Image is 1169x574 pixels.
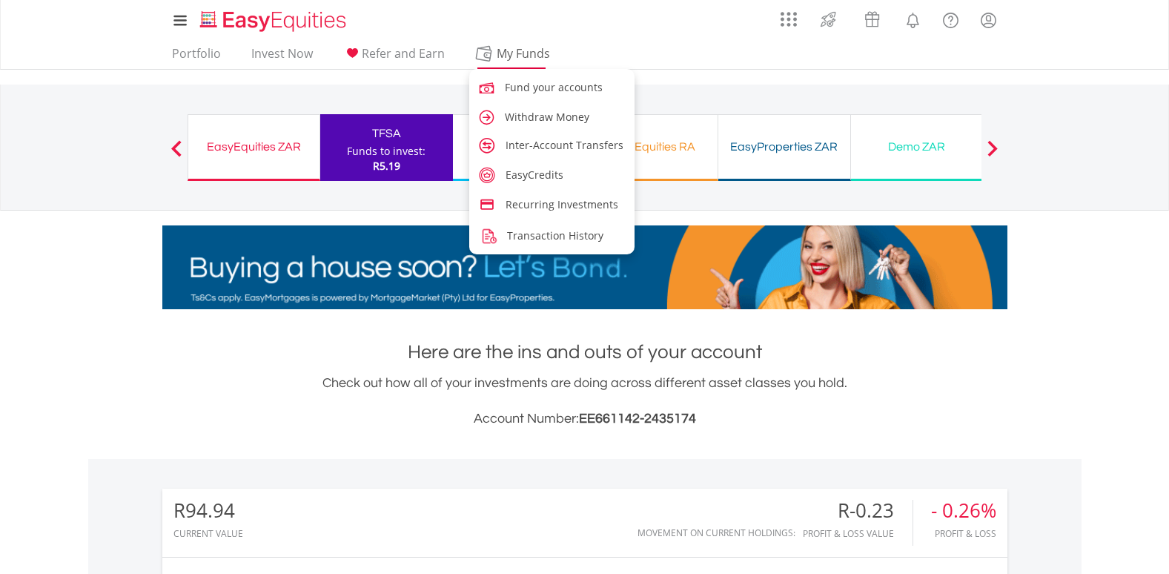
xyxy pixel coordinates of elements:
[579,412,696,426] span: EE661142-2435174
[479,197,495,213] img: credit-card.svg
[595,136,709,157] div: EasyEquities RA
[479,226,499,246] img: transaction-history.png
[803,500,913,521] div: R-0.23
[931,500,996,521] div: - 0.26%
[638,528,795,538] div: Movement on Current Holdings:
[197,136,311,157] div: EasyEquities ZAR
[194,4,352,33] a: Home page
[506,168,563,182] span: EasyCredits
[505,110,589,124] span: Withdraw Money
[469,221,635,248] a: transaction-history.png Transaction History
[781,11,797,27] img: grid-menu-icon.svg
[479,137,495,154] img: account-transfer.svg
[803,529,913,538] div: Profit & Loss Value
[860,136,974,157] div: Demo ZAR
[462,136,576,157] div: EasyEquities USD
[162,373,1007,429] div: Check out how all of your investments are doing across different asset classes you hold.
[860,7,884,31] img: vouchers-v2.svg
[245,46,319,69] a: Invest Now
[727,136,841,157] div: EasyProperties ZAR
[978,148,1007,162] button: Next
[477,78,497,98] img: fund.svg
[505,80,603,94] span: Fund your accounts
[329,123,444,144] div: TFSA
[166,46,227,69] a: Portfolio
[337,46,451,69] a: Refer and Earn
[816,7,841,31] img: thrive-v2.svg
[469,102,635,130] a: caret-right.svg Withdraw Money
[173,500,243,521] div: R94.94
[469,73,635,100] a: fund.svg Fund your accounts
[477,108,497,128] img: caret-right.svg
[894,4,932,33] a: Notifications
[373,159,400,173] span: R5.19
[507,228,603,243] span: Transaction History
[469,132,635,156] a: account-transfer.svg Inter-Account Transfers
[347,144,425,159] div: Funds to invest:
[850,4,894,31] a: Vouchers
[932,4,970,33] a: FAQ's and Support
[162,339,1007,366] h1: Here are the ins and outs of your account
[469,191,635,215] a: credit-card.svg Recurring Investments
[506,138,623,152] span: Inter-Account Transfers
[771,4,807,27] a: AppsGrid
[162,148,191,162] button: Previous
[162,225,1007,309] img: EasyMortage Promotion Banner
[479,167,495,183] img: easy-credits.svg
[475,44,572,63] span: My Funds
[970,4,1007,36] a: My Profile
[362,45,445,62] span: Refer and Earn
[506,197,618,211] span: Recurring Investments
[931,529,996,538] div: Profit & Loss
[173,529,243,538] div: CURRENT VALUE
[197,9,352,33] img: EasyEquities_Logo.png
[162,409,1007,429] h3: Account Number:
[469,162,635,185] a: easy-credits.svg EasyCredits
